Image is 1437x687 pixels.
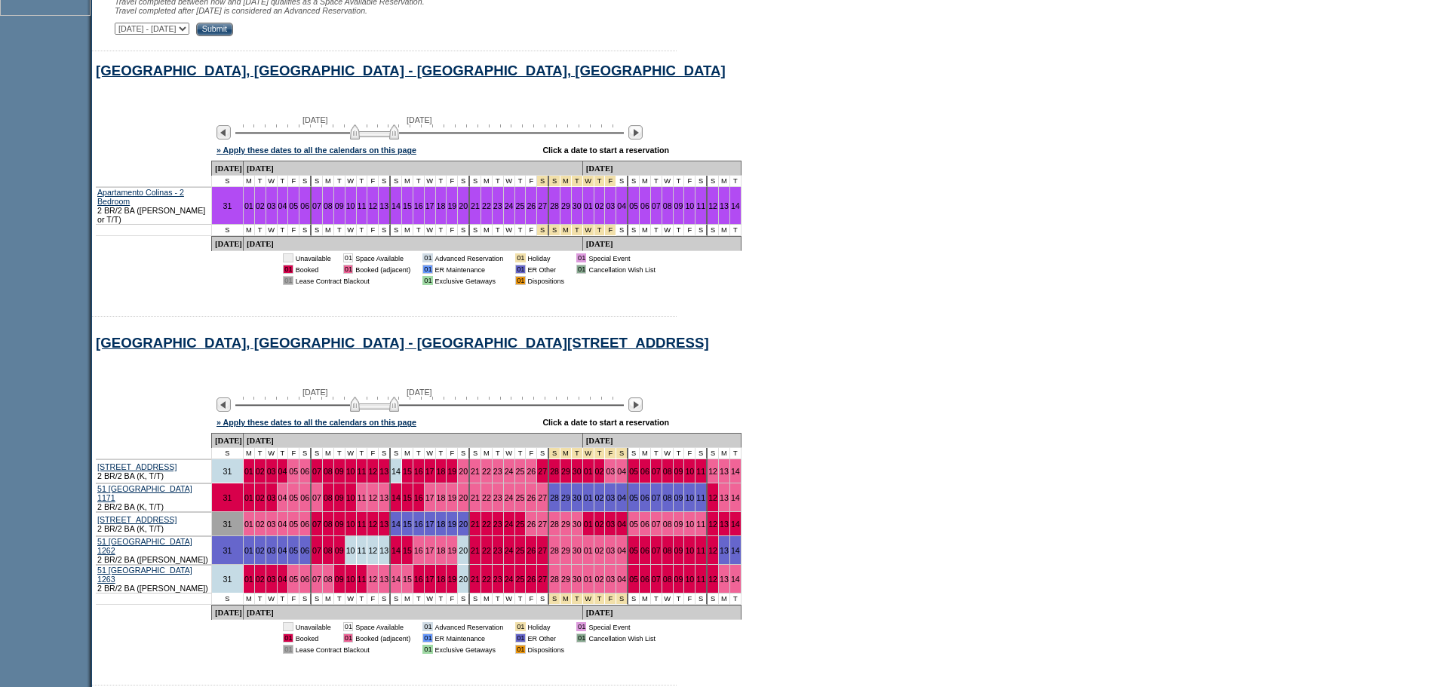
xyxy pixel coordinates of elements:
[312,575,321,584] a: 07
[663,493,672,502] a: 08
[256,467,265,476] a: 02
[244,176,255,187] td: M
[425,201,434,210] a: 17
[573,575,582,584] a: 30
[196,23,233,36] input: Submit
[289,201,298,210] a: 05
[471,546,480,555] a: 21
[255,176,266,187] td: T
[391,546,401,555] a: 14
[96,63,726,78] a: [GEOGRAPHIC_DATA], [GEOGRAPHIC_DATA] - [GEOGRAPHIC_DATA], [GEOGRAPHIC_DATA]
[300,575,309,584] a: 06
[256,201,265,210] a: 02
[493,575,502,584] a: 23
[471,493,480,502] a: 21
[289,546,298,555] a: 05
[459,520,468,529] a: 20
[447,467,456,476] a: 19
[652,493,661,502] a: 07
[505,575,514,584] a: 24
[595,546,604,555] a: 02
[97,188,184,206] a: Apartamento Colinas - 2 Bedroom
[561,467,570,476] a: 29
[358,467,367,476] a: 11
[674,493,683,502] a: 09
[302,115,328,124] span: [DATE]
[696,467,705,476] a: 11
[223,520,232,529] a: 31
[300,493,309,502] a: 06
[663,201,672,210] a: 08
[595,201,604,210] a: 02
[289,575,298,584] a: 05
[617,575,626,584] a: 04
[595,467,604,476] a: 02
[685,201,694,210] a: 10
[223,467,232,476] a: 31
[312,493,321,502] a: 07
[482,546,491,555] a: 22
[368,575,377,584] a: 12
[561,575,570,584] a: 29
[324,201,333,210] a: 08
[447,575,456,584] a: 19
[584,575,593,584] a: 01
[346,493,355,502] a: 10
[312,546,321,555] a: 07
[561,493,570,502] a: 29
[538,575,547,584] a: 27
[606,520,615,529] a: 03
[640,493,649,502] a: 06
[696,493,705,502] a: 11
[278,546,287,555] a: 04
[447,493,456,502] a: 19
[312,467,321,476] a: 07
[663,575,672,584] a: 08
[97,484,192,502] a: 51 [GEOGRAPHIC_DATA] 1171
[244,493,253,502] a: 01
[96,335,709,351] a: [GEOGRAPHIC_DATA], [GEOGRAPHIC_DATA] - [GEOGRAPHIC_DATA][STREET_ADDRESS]
[471,520,480,529] a: 21
[212,161,244,176] td: [DATE]
[414,493,423,502] a: 16
[425,467,434,476] a: 17
[629,467,638,476] a: 05
[223,201,232,210] a: 31
[278,575,287,584] a: 04
[505,467,514,476] a: 24
[278,201,287,210] a: 04
[267,575,276,584] a: 03
[244,201,253,210] a: 01
[674,520,683,529] a: 09
[115,6,367,15] nobr: Travel completed after [DATE] is considered an Advanced Reservation.
[414,520,423,529] a: 16
[414,467,423,476] a: 16
[731,467,740,476] a: 14
[629,575,638,584] a: 05
[267,201,276,210] a: 03
[561,201,570,210] a: 29
[696,546,705,555] a: 11
[379,520,388,529] a: 13
[527,546,536,555] a: 26
[346,575,355,584] a: 10
[516,546,525,555] a: 25
[617,520,626,529] a: 04
[324,520,333,529] a: 08
[674,467,683,476] a: 09
[391,520,401,529] a: 14
[216,146,416,155] a: » Apply these dates to all the calendars on this page
[708,575,717,584] a: 12
[256,575,265,584] a: 02
[538,520,547,529] a: 27
[573,467,582,476] a: 30
[335,467,344,476] a: 09
[527,201,536,210] a: 26
[267,467,276,476] a: 03
[629,546,638,555] a: 05
[471,467,480,476] a: 21
[516,467,525,476] a: 25
[403,201,412,210] a: 15
[720,493,729,502] a: 13
[312,201,321,210] a: 07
